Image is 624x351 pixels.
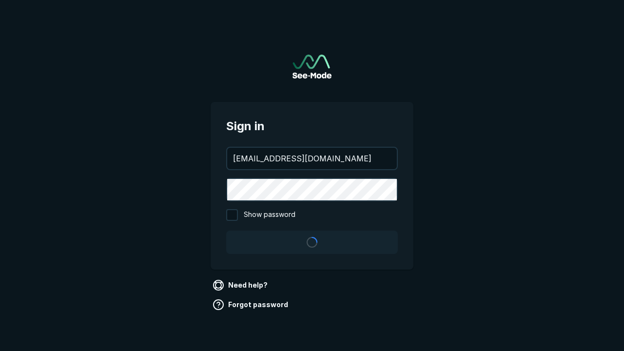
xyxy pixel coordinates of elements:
span: Show password [244,209,295,221]
img: See-Mode Logo [292,55,331,78]
a: Go to sign in [292,55,331,78]
input: your@email.com [227,148,397,169]
a: Need help? [211,277,272,293]
a: Forgot password [211,297,292,312]
span: Sign in [226,117,398,135]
